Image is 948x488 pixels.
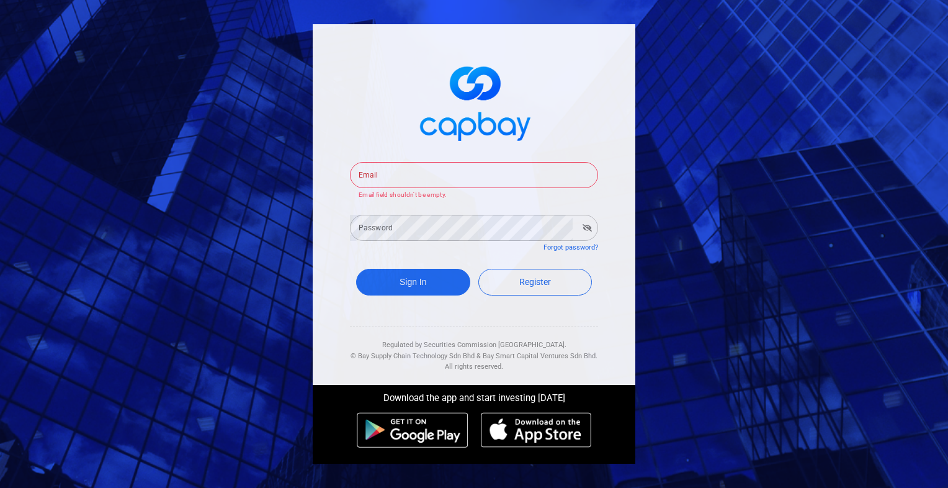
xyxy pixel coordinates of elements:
[543,243,598,251] a: Forgot password?
[478,269,592,296] a: Register
[412,55,536,148] img: logo
[351,352,475,360] span: © Bay Supply Chain Technology Sdn Bhd
[303,385,645,406] div: Download the app and start investing [DATE]
[357,412,468,448] img: android
[481,412,591,448] img: ios
[519,277,551,287] span: Register
[359,190,589,201] p: Email field shouldn't be empty.
[350,327,598,373] div: Regulated by Securities Commission [GEOGRAPHIC_DATA]. & All rights reserved.
[356,269,470,296] button: Sign In
[483,352,597,360] span: Bay Smart Capital Ventures Sdn Bhd.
